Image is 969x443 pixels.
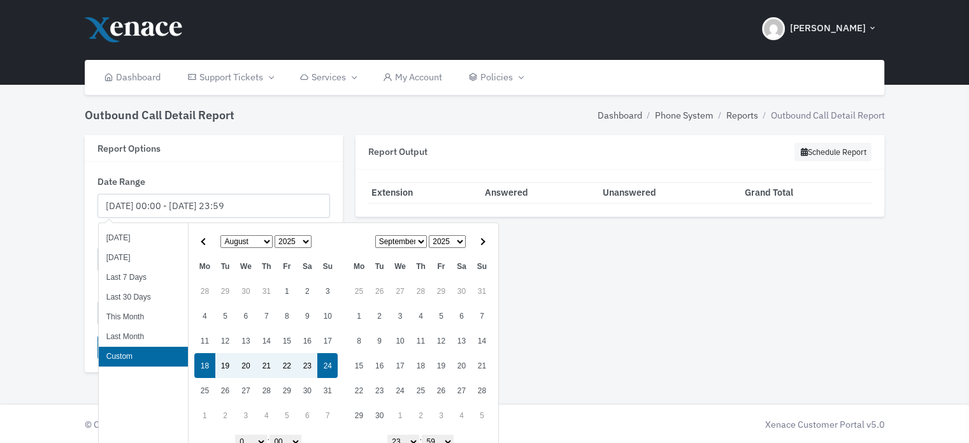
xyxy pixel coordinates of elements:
td: 17 [317,328,338,353]
th: Tu [215,254,236,279]
th: Su [471,254,492,279]
li: Last 7 Days [99,268,188,287]
td: 23 [297,353,317,378]
th: Mo [348,254,369,279]
li: Outbound Call Detail Report [757,108,884,122]
td: 6 [451,303,471,328]
td: 4 [410,303,431,328]
td: 26 [215,378,236,403]
td: 2 [215,403,236,428]
td: 6 [236,303,257,328]
div: © Copyright 2025 Xenace Ltd [78,418,485,432]
th: Grand Total [742,182,872,203]
li: This Month [99,307,188,327]
a: Dashboard [597,108,642,122]
td: 15 [348,353,369,378]
th: Unanswered [599,182,742,203]
td: 21 [471,353,492,378]
td: 1 [390,403,411,428]
td: 29 [348,403,369,428]
td: 4 [256,403,276,428]
td: 28 [256,378,276,403]
button: Generate report [97,335,179,360]
td: 17 [390,353,411,378]
th: We [236,254,257,279]
li: [DATE] [99,248,188,268]
a: Support Tickets [174,60,286,95]
td: 15 [276,328,297,353]
td: 4 [451,403,471,428]
td: 9 [297,303,317,328]
td: 31 [256,279,276,303]
td: 26 [431,378,451,403]
td: 20 [451,353,471,378]
th: Sa [297,254,317,279]
td: 8 [348,328,369,353]
td: 13 [236,328,257,353]
td: 20 [236,353,257,378]
th: Su [317,254,338,279]
td: 30 [236,279,257,303]
td: 30 [297,378,317,403]
td: 5 [431,303,451,328]
td: 10 [390,328,411,353]
label: Date Range [97,175,145,189]
td: 6 [297,403,317,428]
td: 29 [215,279,236,303]
td: 19 [431,353,451,378]
th: Th [410,254,431,279]
td: 18 [410,353,431,378]
td: 30 [451,279,471,303]
th: Fr [431,254,451,279]
td: 24 [317,353,338,378]
td: 2 [297,279,317,303]
td: 10 [317,303,338,328]
a: Services [287,60,370,95]
td: 31 [317,378,338,403]
td: 5 [215,303,236,328]
td: 1 [276,279,297,303]
td: 7 [471,303,492,328]
td: 25 [194,378,215,403]
td: 19 [215,353,236,378]
th: Mo [194,254,215,279]
td: 5 [471,403,492,428]
td: 14 [471,328,492,353]
td: 3 [431,403,451,428]
label: Extension Groups [97,282,171,296]
td: 12 [431,328,451,353]
a: Dashboard [91,60,175,95]
button: Schedule Report [794,143,872,161]
td: 22 [276,353,297,378]
a: My Account [370,60,456,95]
td: 13 [451,328,471,353]
td: 29 [276,378,297,403]
td: 25 [410,378,431,403]
th: Tu [370,254,390,279]
th: Th [256,254,276,279]
label: Extensions [97,228,143,242]
td: 21 [256,353,276,378]
td: 2 [370,303,390,328]
td: 4 [194,303,215,328]
th: Answered [482,182,599,203]
td: 31 [471,279,492,303]
td: 11 [410,328,431,353]
td: 16 [370,353,390,378]
a: Phone System [654,108,713,122]
td: 12 [215,328,236,353]
td: 28 [410,279,431,303]
li: Last Month [99,327,188,347]
td: 7 [317,403,338,428]
td: 28 [471,378,492,403]
td: 27 [390,279,411,303]
td: 16 [297,328,317,353]
td: 8 [276,303,297,328]
a: Policies [456,60,536,95]
td: 25 [348,279,369,303]
img: Header Avatar [762,17,785,40]
td: 24 [390,378,411,403]
td: 29 [431,279,451,303]
td: 1 [348,303,369,328]
a: Reports [726,108,757,122]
